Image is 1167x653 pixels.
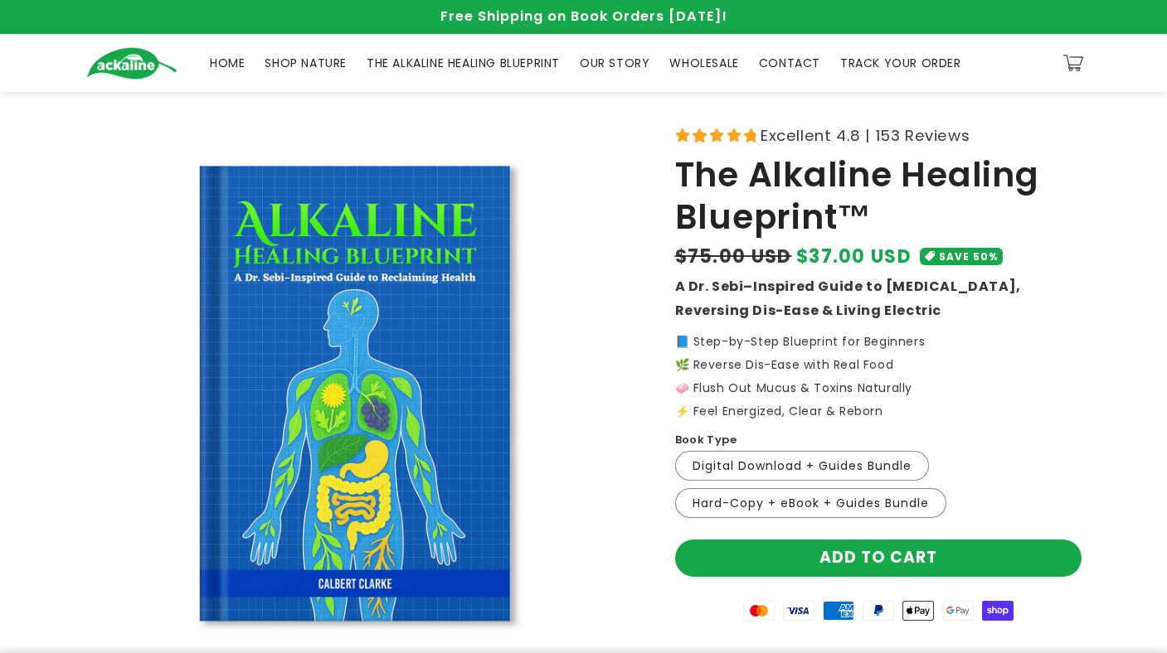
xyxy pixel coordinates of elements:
[367,56,560,70] span: THE ALKALINE HEALING BLUEPRINT
[840,56,961,70] span: TRACK YOUR ORDER
[830,46,971,80] a: TRACK YOUR ORDER
[570,46,659,80] a: OUR STORY
[939,248,998,265] span: SAVE 50%
[675,277,1021,320] strong: A Dr. Sebi–Inspired Guide to [MEDICAL_DATA], Reversing Dis-Ease & Living Electric
[675,451,929,481] label: Digital Download + Guides Bundle
[675,154,1082,238] h1: The Alkaline Healing Blueprint™
[675,432,737,448] label: Book Type
[659,46,748,80] a: WHOLESALE
[200,46,255,80] a: HOME
[86,47,177,80] img: Ackaline
[440,7,727,26] span: Free Shipping on Book Orders [DATE]!
[675,539,1082,577] button: Add to cart
[761,122,970,149] span: Excellent 4.8 | 153 Reviews
[675,336,1082,417] p: 📘 Step-by-Step Blueprint for Beginners 🌿 Reverse Dis-Ease with Real Food 🧼 Flush Out Mucus & Toxi...
[580,56,649,70] span: OUR STORY
[675,488,946,518] label: Hard-Copy + eBook + Guides Bundle
[759,56,820,70] span: CONTACT
[796,243,912,270] span: $37.00 USD
[669,56,738,70] span: WHOLESALE
[255,46,357,80] a: SHOP NATURE
[210,56,245,70] span: HOME
[357,46,570,80] a: THE ALKALINE HEALING BLUEPRINT
[265,56,347,70] span: SHOP NATURE
[749,46,830,80] a: CONTACT
[675,243,792,270] s: $75.00 USD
